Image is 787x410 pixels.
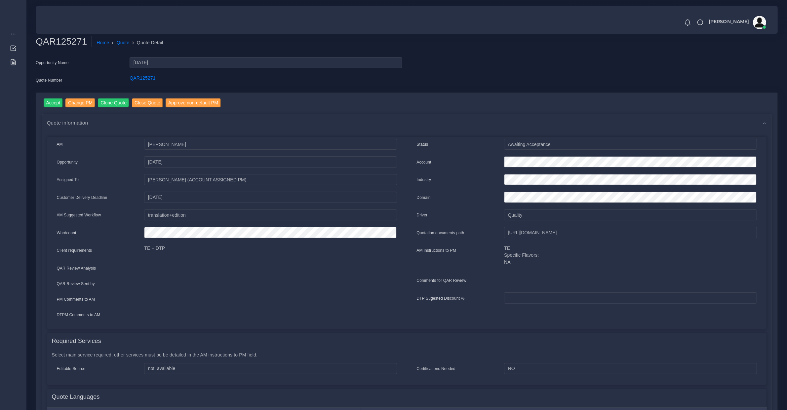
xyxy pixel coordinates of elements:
[98,98,129,107] input: Clone Quote
[57,159,78,165] label: Opportunity
[130,39,163,46] li: Quote Detail
[117,39,130,46] a: Quote
[417,212,428,218] label: Driver
[52,338,101,345] h4: Required Services
[36,60,69,66] label: Opportunity Name
[57,195,107,201] label: Customer Delivery Deadline
[44,98,63,107] input: Accept
[57,247,92,253] label: Client requirements
[57,265,96,271] label: QAR Review Analysis
[417,247,456,253] label: AM instructions to PM
[52,352,762,358] p: Select main service required, other services must be be detailed in the AM instructions to PM field.
[417,141,428,147] label: Status
[130,75,155,81] a: QAR125271
[709,19,749,24] span: [PERSON_NAME]
[57,177,79,183] label: Assigned To
[417,295,465,301] label: DTP Sugested Discount %
[417,278,466,283] label: Comments for QAR Review
[417,230,464,236] label: Quotation documents path
[57,296,95,302] label: PM Comments to AM
[36,77,62,83] label: Quote Number
[417,159,431,165] label: Account
[57,366,86,372] label: Editable Source
[57,141,63,147] label: AM
[417,177,431,183] label: Industry
[417,195,431,201] label: Domain
[42,114,771,131] div: Quote information
[166,98,221,107] input: Approve non-default PM
[57,312,100,318] label: DTPM Comments to AM
[417,366,456,372] label: Certifications Needed
[97,39,109,46] a: Home
[144,245,397,252] p: TE + DTP
[36,36,92,47] h2: QAR125271
[65,98,95,107] input: Change PM
[52,393,100,401] h4: Quote Languages
[132,98,163,107] input: Close Quote
[57,281,95,287] label: QAR Review Sent by
[144,174,397,185] input: pm
[753,16,766,29] img: avatar
[47,119,88,127] span: Quote information
[57,230,76,236] label: Wordcount
[705,16,768,29] a: [PERSON_NAME]avatar
[57,212,101,218] label: AM Suggested Workflow
[504,245,757,266] p: TE Specific Flavors: NA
